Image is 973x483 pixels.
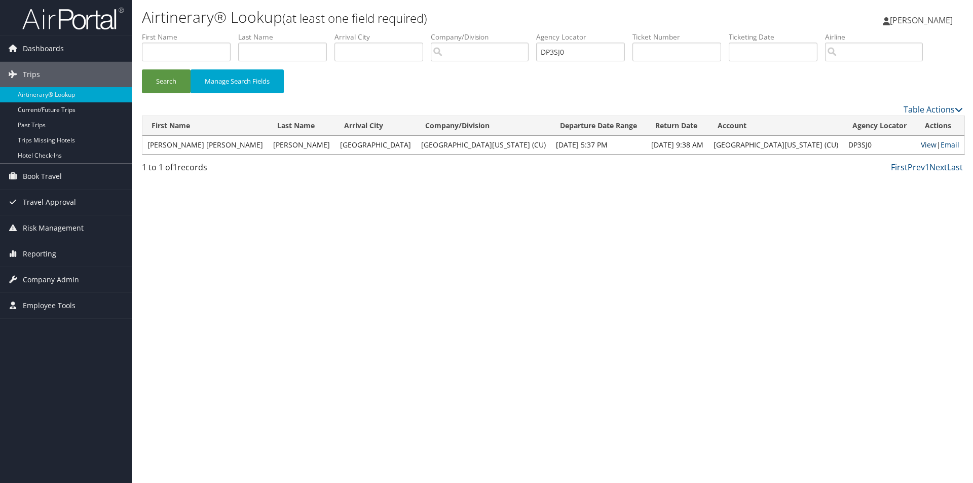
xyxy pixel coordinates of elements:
button: Manage Search Fields [191,69,284,93]
td: [GEOGRAPHIC_DATA][US_STATE] (CU) [708,136,843,154]
label: First Name [142,32,238,42]
td: [GEOGRAPHIC_DATA] [335,136,416,154]
label: Company/Division [431,32,536,42]
span: Reporting [23,241,56,267]
a: 1 [925,162,929,173]
button: Search [142,69,191,93]
span: Book Travel [23,164,62,189]
th: First Name: activate to sort column ascending [142,116,268,136]
td: | [916,136,964,154]
span: Company Admin [23,267,79,292]
td: [GEOGRAPHIC_DATA][US_STATE] (CU) [416,136,551,154]
th: Return Date: activate to sort column ascending [646,116,708,136]
span: Travel Approval [23,190,76,215]
th: Company/Division [416,116,551,136]
label: Airline [825,32,930,42]
th: Departure Date Range: activate to sort column ascending [551,116,646,136]
span: Trips [23,62,40,87]
th: Account: activate to sort column ascending [708,116,843,136]
a: Table Actions [904,104,963,115]
a: Prev [908,162,925,173]
label: Agency Locator [536,32,632,42]
label: Ticket Number [632,32,729,42]
small: (at least one field required) [282,10,427,26]
div: 1 to 1 of records [142,161,336,178]
a: [PERSON_NAME] [883,5,963,35]
th: Actions [916,116,964,136]
td: [PERSON_NAME] [PERSON_NAME] [142,136,268,154]
a: Email [941,140,959,150]
a: First [891,162,908,173]
td: DP3SJ0 [843,136,916,154]
td: [PERSON_NAME] [268,136,335,154]
th: Last Name: activate to sort column ascending [268,116,335,136]
a: Last [947,162,963,173]
th: Agency Locator: activate to sort column ascending [843,116,916,136]
td: [DATE] 5:37 PM [551,136,646,154]
span: Dashboards [23,36,64,61]
span: [PERSON_NAME] [890,15,953,26]
h1: Airtinerary® Lookup [142,7,689,28]
td: [DATE] 9:38 AM [646,136,708,154]
span: Risk Management [23,215,84,241]
label: Last Name [238,32,334,42]
a: View [921,140,937,150]
th: Arrival City: activate to sort column ascending [335,116,416,136]
label: Ticketing Date [729,32,825,42]
label: Arrival City [334,32,431,42]
img: airportal-logo.png [22,7,124,30]
a: Next [929,162,947,173]
span: Employee Tools [23,293,76,318]
span: 1 [173,162,177,173]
